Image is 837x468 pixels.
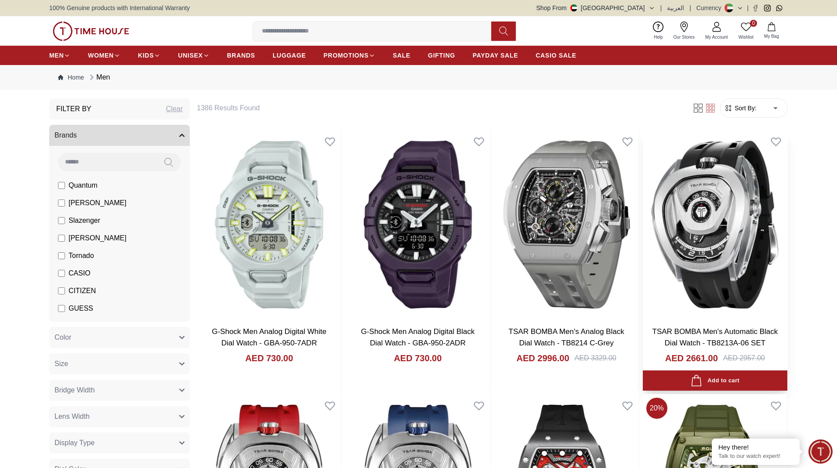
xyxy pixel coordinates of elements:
a: Our Stores [668,20,700,42]
span: 0 [750,20,757,27]
span: LUGGAGE [273,51,306,60]
span: | [689,4,691,12]
button: Display Type [49,432,190,453]
span: | [747,4,749,12]
input: Tornado [58,252,65,259]
span: My Bag [761,33,783,40]
a: UNISEX [178,47,209,63]
button: Color [49,327,190,348]
div: Hey there! [718,443,793,452]
input: [PERSON_NAME] [58,200,65,207]
a: CASIO SALE [536,47,576,63]
a: BRANDS [227,47,255,63]
span: Tornado [69,250,94,261]
img: ... [53,22,129,41]
a: LUGGAGE [273,47,306,63]
button: Bridge Width [49,380,190,401]
input: GUESS [58,305,65,312]
span: GUESS [69,303,93,314]
span: BRANDS [227,51,255,60]
span: 100% Genuine products with International Warranty [49,4,190,12]
a: Help [649,20,668,42]
span: [PERSON_NAME] [69,198,127,208]
h6: 1386 Results Found [197,103,681,113]
button: My Bag [759,21,784,41]
div: Currency [696,4,725,12]
a: G-Shock Men Analog Digital White Dial Watch - GBA-950-7ADR [212,327,326,347]
span: Sort By: [733,104,757,112]
a: Facebook [752,5,759,11]
button: Lens Width [49,406,190,427]
input: CASIO [58,270,65,277]
button: العربية [667,4,684,12]
button: Shop From[GEOGRAPHIC_DATA] [536,4,655,12]
span: KIDS [138,51,154,60]
span: My Account [702,34,732,40]
img: TSAR BOMBA Men's Analog Black Dial Watch - TB8214 C-Grey [494,130,639,319]
span: GIFTING [428,51,455,60]
button: Sort By: [724,104,757,112]
input: Slazenger [58,217,65,224]
a: TSAR BOMBA Men's Automatic Black Dial Watch - TB8213A-06 SET [652,327,778,347]
span: WOMEN [88,51,114,60]
a: Home [58,73,84,82]
img: G-Shock Men Analog Digital Black Dial Watch - GBA-950-2ADR [345,130,490,319]
div: Men [87,72,110,83]
span: Slazenger [69,215,100,226]
div: Chat Widget [808,439,833,464]
a: SALE [393,47,410,63]
span: SALE [393,51,410,60]
a: GIFTING [428,47,455,63]
span: Color [54,332,71,343]
span: Our Stores [670,34,698,40]
span: MEN [49,51,64,60]
p: Talk to our watch expert! [718,453,793,460]
a: Whatsapp [776,5,783,11]
span: Size [54,359,68,369]
span: Help [650,34,667,40]
a: 0Wishlist [733,20,759,42]
a: PROMOTIONS [323,47,375,63]
span: Quantum [69,180,98,191]
span: 20 % [646,398,667,419]
input: CITIZEN [58,287,65,294]
span: Display Type [54,438,94,448]
span: CITIZEN [69,286,96,296]
div: AED 2957.00 [723,353,765,363]
span: PROMOTIONS [323,51,369,60]
img: United Arab Emirates [570,4,577,11]
h4: AED 730.00 [245,352,293,364]
button: Size [49,353,190,374]
div: Add to cart [691,375,739,387]
h4: AED 730.00 [394,352,442,364]
img: G-Shock Men Analog Digital White Dial Watch - GBA-950-7ADR [197,130,341,319]
h4: AED 2661.00 [665,352,718,364]
a: MEN [49,47,70,63]
span: | [660,4,662,12]
h3: Filter By [56,104,91,114]
a: KIDS [138,47,160,63]
button: Add to cart [643,370,787,391]
span: CASIO [69,268,91,279]
span: Wishlist [735,34,757,40]
h4: AED 2996.00 [516,352,569,364]
a: WOMEN [88,47,120,63]
nav: Breadcrumb [49,65,788,90]
span: Bridge Width [54,385,95,395]
a: G-Shock Men Analog Digital Black Dial Watch - GBA-950-2ADR [361,327,475,347]
a: Instagram [764,5,771,11]
span: PAYDAY SALE [473,51,518,60]
img: TSAR BOMBA Men's Automatic Black Dial Watch - TB8213A-06 SET [643,130,787,319]
div: Clear [166,104,183,114]
div: AED 3329.00 [575,353,616,363]
span: CASIO SALE [536,51,576,60]
input: [PERSON_NAME] [58,235,65,242]
a: TSAR BOMBA Men's Analog Black Dial Watch - TB8214 C-Grey [509,327,624,347]
span: [PERSON_NAME] [69,233,127,243]
input: Quantum [58,182,65,189]
button: Brands [49,125,190,146]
